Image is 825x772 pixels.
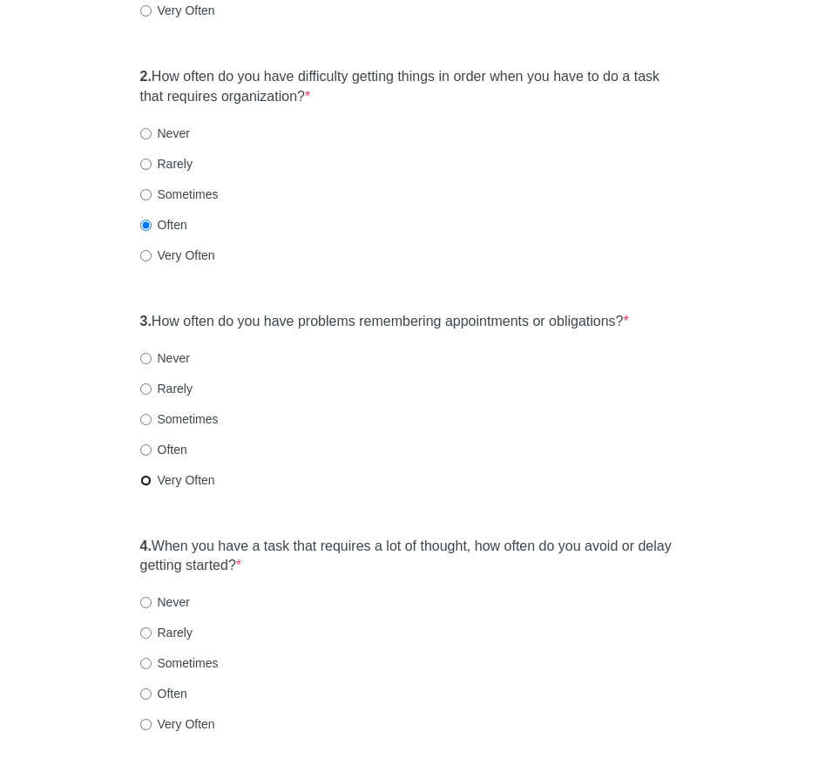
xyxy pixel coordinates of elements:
label: Rarely [140,380,193,397]
label: Never [140,349,190,367]
label: How often do you have problems remembering appointments or obligations? [140,312,629,332]
label: Never [140,593,190,611]
label: When you have a task that requires a lot of thought, how often do you avoid or delay getting star... [140,537,686,577]
input: Sometimes [140,189,152,200]
input: Never [140,597,152,608]
input: Rarely [140,159,152,170]
input: Rarely [140,627,152,639]
label: Very Often [140,2,215,19]
input: Sometimes [140,414,152,425]
input: Sometimes [140,658,152,669]
input: Never [140,353,152,364]
label: Never [140,125,190,142]
label: Very Often [140,715,215,733]
strong: 3. [140,314,152,328]
input: Never [140,128,152,139]
input: Often [140,444,152,456]
label: Often [140,216,187,234]
strong: 2. [140,69,152,84]
label: Very Often [140,471,215,489]
label: Often [140,685,187,702]
label: Sometimes [140,654,219,672]
label: Often [140,441,187,458]
strong: 4. [140,538,152,553]
input: Very Often [140,250,152,261]
label: Sometimes [140,410,219,428]
input: Very Often [140,475,152,486]
label: Rarely [140,624,193,641]
input: Rarely [140,383,152,395]
label: Very Often [140,247,215,264]
label: Sometimes [140,186,219,203]
label: Rarely [140,155,193,173]
label: How often do you have difficulty getting things in order when you have to do a task that requires... [140,67,686,107]
input: Very Often [140,719,152,730]
input: Often [140,220,152,231]
input: Often [140,688,152,700]
input: Very Often [140,5,152,17]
